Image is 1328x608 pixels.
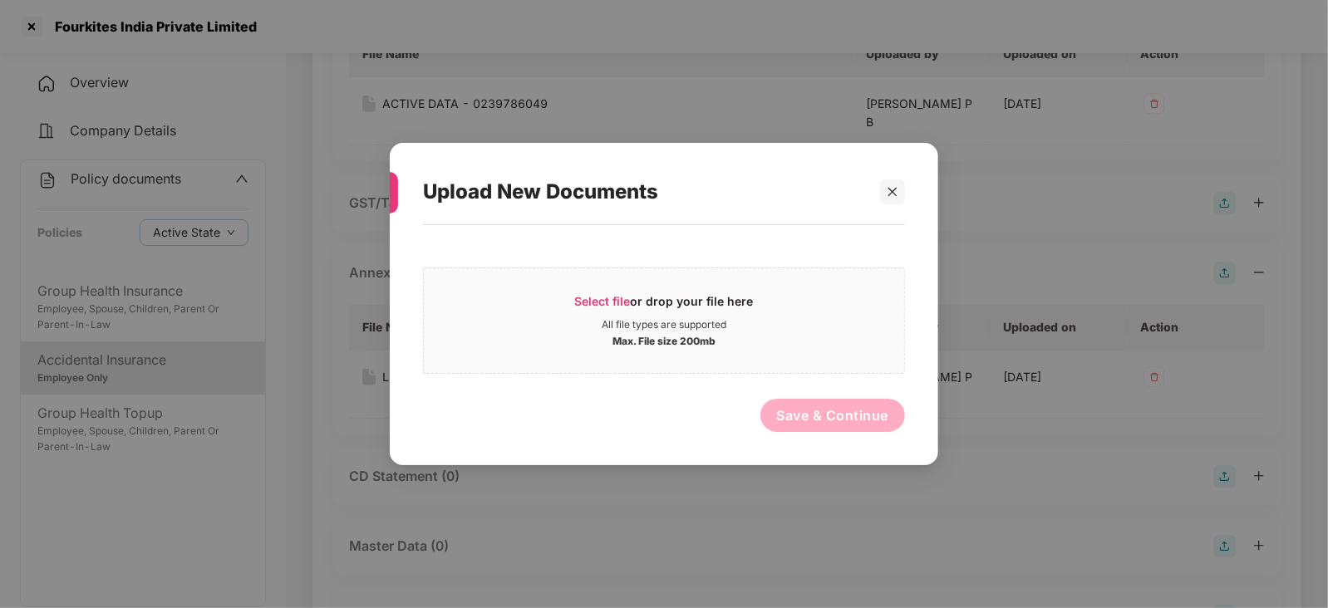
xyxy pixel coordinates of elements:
div: Max. File size 200mb [612,331,716,348]
span: Select fileor drop your file hereAll file types are supportedMax. File size 200mb [424,281,904,360]
div: Upload New Documents [423,159,865,224]
div: or drop your file here [575,293,754,318]
div: All file types are supported [602,318,726,331]
span: close [887,186,898,198]
button: Save & Continue [760,399,906,432]
span: Select file [575,294,631,308]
